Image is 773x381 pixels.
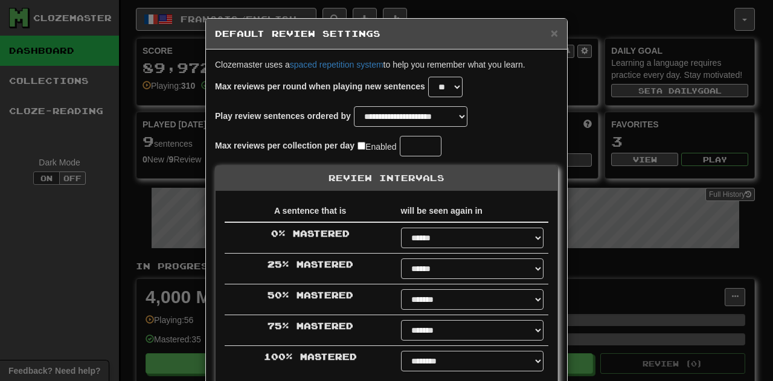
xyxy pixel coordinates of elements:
[215,28,558,40] h5: Default Review Settings
[271,228,350,240] label: 0 % Mastered
[358,139,396,153] label: Enabled
[215,59,558,71] p: Clozemaster uses a to help you remember what you learn.
[225,200,396,222] th: A sentence that is
[268,258,353,271] label: 25 % Mastered
[268,289,353,301] label: 50 % Mastered
[358,142,365,150] input: Enabled
[215,80,425,92] label: Max reviews per round when playing new sentences
[215,139,354,152] label: Max reviews per collection per day
[215,110,351,122] label: Play review sentences ordered by
[290,60,383,69] a: spaced repetition system
[268,320,353,332] label: 75 % Mastered
[216,166,557,191] div: Review Intervals
[396,200,548,222] th: will be seen again in
[264,351,357,363] label: 100 % Mastered
[551,26,558,40] span: ×
[551,27,558,39] button: Close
